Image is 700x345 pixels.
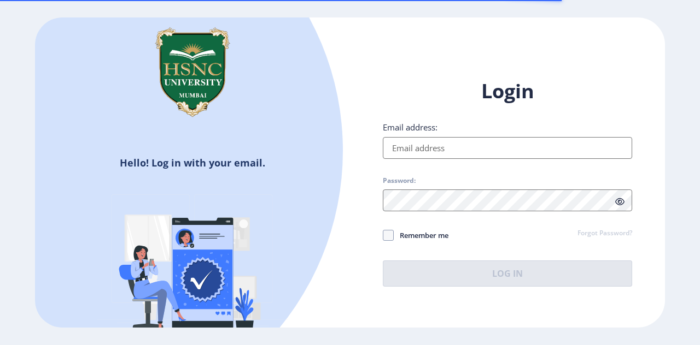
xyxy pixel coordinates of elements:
span: Remember me [394,229,448,242]
label: Email address: [383,122,437,133]
a: Forgot Password? [577,229,632,239]
input: Email address [383,137,632,159]
img: hsnc.png [138,17,247,127]
label: Password: [383,176,416,185]
h1: Login [383,78,632,104]
button: Log In [383,260,632,287]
